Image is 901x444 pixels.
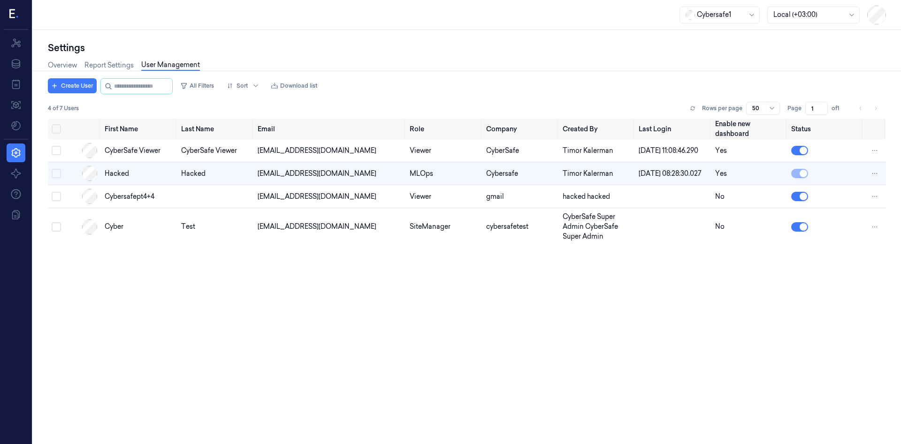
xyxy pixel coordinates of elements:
div: hacked [105,169,174,179]
th: Enable new dashboard [711,119,787,139]
th: Created By [559,119,635,139]
div: MLOps [410,169,479,179]
span: 4 of 7 Users [48,104,79,113]
button: Create User [48,78,97,93]
p: Rows per page [702,104,742,113]
div: [DATE] 11:08:46.290 [639,146,708,156]
nav: pagination [854,102,882,115]
th: First Name [101,119,177,139]
a: Report Settings [84,60,134,70]
div: CyberSafe Super Admin CyberSafe Super Admin [563,212,631,241]
div: Timor Kalerman [563,169,631,179]
div: cybersafept4+4 [105,192,174,202]
div: [EMAIL_ADDRESS][DOMAIN_NAME] [258,192,402,202]
div: gmail [486,192,555,202]
div: CyberSafe Viewer [181,146,250,156]
div: CyberSafe Viewer [105,146,174,156]
div: Settings [48,41,886,54]
a: User Management [141,60,200,71]
div: [DATE] 08:28:30.027 [639,169,708,179]
div: cybersafetest [486,222,555,232]
div: No [715,222,784,232]
button: Download list [267,78,321,93]
th: Email [254,119,406,139]
button: Select row [52,146,61,155]
th: Last Name [177,119,253,139]
div: No [715,192,784,202]
div: cyber [105,222,174,232]
button: Select row [52,169,61,178]
div: CyberSafe [486,146,555,156]
div: [EMAIL_ADDRESS][DOMAIN_NAME] [258,222,402,232]
div: Yes [715,169,784,179]
div: Timor Kalerman [563,146,631,156]
button: All Filters [176,78,218,93]
div: hacked hacked [563,192,631,202]
th: Role [406,119,482,139]
th: Status [787,119,863,139]
div: Cybersafe [486,169,555,179]
div: test [181,222,250,232]
th: Company [482,119,559,139]
div: Viewer [410,192,479,202]
th: Last Login [635,119,711,139]
button: Select row [52,192,61,201]
div: Yes [715,146,784,156]
button: Select all [52,124,61,134]
div: SiteManager [410,222,479,232]
a: Overview [48,60,77,70]
button: Select row [52,222,61,232]
div: [EMAIL_ADDRESS][DOMAIN_NAME] [258,169,402,179]
div: Viewer [410,146,479,156]
span: Page [787,104,802,113]
div: hacked [181,169,250,179]
span: of 1 [832,104,847,113]
div: [EMAIL_ADDRESS][DOMAIN_NAME] [258,146,402,156]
